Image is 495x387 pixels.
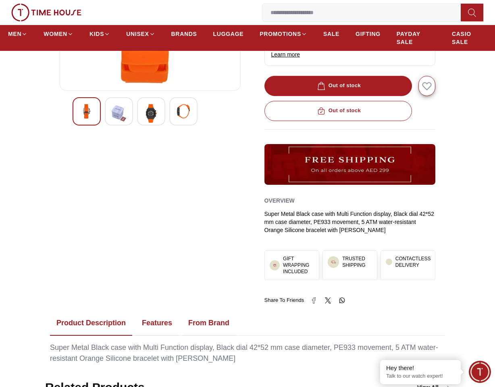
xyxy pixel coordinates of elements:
span: KIDS [89,30,104,38]
h3: GIFT WRAPPING INCLUDED [283,255,314,275]
a: GIFTING [356,27,381,41]
img: Lee Cooper Men's Multi Function Black Dial Watch - LC08062.657 [112,104,126,123]
img: ... [273,264,277,268]
button: Features [135,311,179,336]
span: Share To Friends [264,296,304,304]
span: PAYDAY SALE [397,30,436,46]
img: ... [331,259,336,265]
img: Lee Cooper Men's Multi Function Black Dial Watch - LC08062.657 [79,104,94,119]
span: GIFTING [356,30,381,38]
h3: CONTACTLESS DELIVERY [395,255,431,268]
span: BRANDS [171,30,197,38]
div: Chat Widget [469,361,491,383]
div: Hey there! [386,364,455,372]
p: Talk to our watch expert! [386,373,455,380]
img: Lee Cooper Men's Multi Function Black Dial Watch - LC08062.657 [176,104,191,119]
span: WOMEN [44,30,67,38]
div: Super Metal Black case with Multi Function display, Black dial 42*52 mm case diameter, PE933 move... [50,342,445,364]
a: PAYDAY SALE [397,27,436,49]
img: ... [264,144,436,185]
a: PROMOTIONS [260,27,307,41]
span: UNISEX [126,30,149,38]
img: ... [11,4,81,21]
div: Super Metal Black case with Multi Function display, Black dial 42*52 mm case diameter, PE933 move... [264,210,436,234]
span: MEN [8,30,21,38]
a: SALE [323,27,339,41]
a: BRANDS [171,27,197,41]
a: CASIO SALE [452,27,487,49]
span: Learn more [271,51,300,58]
button: From Brand [182,311,236,336]
a: LUGGAGE [213,27,244,41]
span: LUGGAGE [213,30,244,38]
a: WOMEN [44,27,73,41]
a: MEN [8,27,27,41]
a: KIDS [89,27,110,41]
span: CASIO SALE [452,30,487,46]
span: PROMOTIONS [260,30,301,38]
img: Lee Cooper Men's Multi Function Black Dial Watch - LC08062.657 [144,104,158,123]
span: SALE [323,30,339,38]
button: Product Description [50,311,132,336]
h2: Overview [264,195,295,207]
h3: TRUSTED SHIPPING [342,255,372,268]
a: UNISEX [126,27,155,41]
